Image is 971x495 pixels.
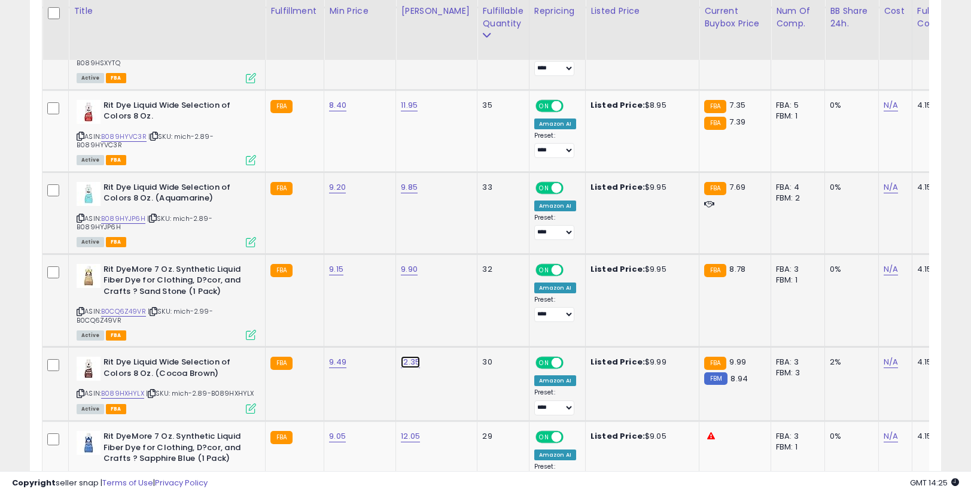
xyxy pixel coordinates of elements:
span: ON [537,432,552,442]
div: FBA: 3 [776,357,815,368]
div: ASIN: [77,264,256,339]
a: 8.40 [329,99,346,111]
div: $9.95 [590,264,690,275]
div: [PERSON_NAME] [401,5,472,17]
span: All listings currently available for purchase on Amazon [77,73,104,83]
div: Amazon AI [534,283,576,293]
a: B089HXHYLX [101,388,144,399]
div: ASIN: [77,100,256,164]
span: | SKU: mich-2.89-B089HYVC3R [77,132,214,150]
div: FBM: 1 [776,275,815,286]
a: 9.85 [401,181,418,193]
div: Amazon AI [534,119,576,129]
span: FBA [106,330,126,341]
div: seller snap | | [12,478,208,489]
div: Preset: [534,214,576,241]
div: 4.15 [917,264,959,275]
div: ASIN: [77,17,256,81]
b: Rit DyeMore 7 Oz. Synthetic Liquid Fiber Dye for Clothing, D?cor, and Crafts ? Sapphire Blue (1 P... [104,431,249,467]
span: | SKU: mich-2.99-B0CQ6Z49VR [77,306,213,324]
div: 29 [482,431,519,442]
small: FBA [270,431,293,444]
img: 31tz90Sq80L._SL40_.jpg [77,182,101,206]
span: | SKU: mich-2.89-B089HYJP6H [77,214,212,232]
b: Rit DyeMore 7 Oz. Synthetic Liquid Fiber Dye for Clothing, D?cor, and Crafts ? Sand Stone (1 Pack) [104,264,249,300]
small: FBA [704,100,726,113]
div: 0% [830,182,869,193]
div: $8.95 [590,100,690,111]
small: FBA [270,182,293,195]
div: 30 [482,357,519,368]
a: 12.35 [401,356,420,368]
span: All listings currently available for purchase on Amazon [77,155,104,165]
a: B089HYVC3R [101,132,147,142]
div: FBM: 1 [776,111,815,122]
div: Num of Comp. [776,5,820,30]
span: 8.94 [730,373,748,384]
div: Preset: [534,132,576,159]
div: FBA: 5 [776,100,815,111]
div: Repricing [534,5,580,17]
div: ASIN: [77,357,256,412]
span: ON [537,358,552,368]
a: B089HYJP6H [101,214,145,224]
b: Rit Dye Liquid Wide Selection of Colors 8 Oz. (Aquamarine) [104,182,249,207]
span: 7.39 [729,116,745,127]
span: FBA [106,237,126,247]
span: 8.78 [729,263,745,275]
div: Preset: [534,296,576,323]
div: Preset: [534,388,576,415]
b: Listed Price: [590,356,645,368]
b: Listed Price: [590,263,645,275]
span: OFF [561,432,580,442]
a: Privacy Policy [155,477,208,488]
span: All listings currently available for purchase on Amazon [77,404,104,414]
span: | SKU: mich-2.89-B089HXHYLX [146,388,254,398]
div: 35 [482,100,519,111]
a: N/A [884,263,898,275]
a: 9.20 [329,181,346,193]
span: OFF [561,358,580,368]
div: Current Buybox Price [704,5,766,30]
div: 4.15 [917,357,959,368]
a: 11.95 [401,99,418,111]
div: 4.15 [917,100,959,111]
span: OFF [561,265,580,275]
div: ASIN: [77,182,256,246]
span: 7.35 [729,99,745,111]
small: FBA [704,264,726,277]
div: Amazon AI [534,450,576,460]
div: Listed Price [590,5,694,17]
div: 4.15 [917,431,959,442]
span: All listings currently available for purchase on Amazon [77,237,104,247]
div: $9.99 [590,357,690,368]
b: Listed Price: [590,430,645,442]
a: B0CQ6Z49VR [101,306,146,317]
span: ON [537,183,552,193]
a: N/A [884,181,898,193]
div: 0% [830,100,869,111]
a: N/A [884,99,898,111]
img: 41wYEnnfNuL._SL40_.jpg [77,431,101,455]
div: Amazon AI [534,201,576,211]
div: Fulfillment Cost [917,5,963,30]
div: Fulfillment [270,5,319,17]
div: FBA: 4 [776,182,815,193]
span: 9.99 [729,356,746,368]
b: Listed Price: [590,99,645,111]
a: N/A [884,430,898,442]
small: FBA [270,100,293,113]
div: Min Price [329,5,391,17]
div: Amazon AI [534,375,576,386]
span: FBA [106,404,126,414]
div: 32 [482,264,519,275]
a: Terms of Use [102,477,153,488]
small: FBM [704,372,728,385]
div: FBA: 3 [776,431,815,442]
span: FBA [106,155,126,165]
div: 33 [482,182,519,193]
div: FBM: 3 [776,368,815,378]
span: All listings currently available for purchase on Amazon [77,330,104,341]
div: FBM: 2 [776,193,815,204]
a: 9.90 [401,263,418,275]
